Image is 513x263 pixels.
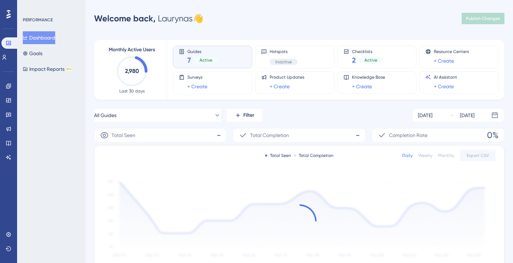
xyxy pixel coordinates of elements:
span: Product Updates [270,74,304,80]
div: [DATE] [418,111,432,120]
button: Dashboard [23,31,55,44]
span: Inactive [275,59,292,65]
span: Active [199,57,212,63]
span: Welcome back, [94,13,156,23]
div: [DATE] [460,111,475,120]
div: Weekly [418,153,432,158]
span: 0% [487,130,498,141]
span: Publish Changes [466,16,500,21]
span: Hotspots [270,49,297,54]
a: + Create [352,82,372,91]
span: Monthly Active Users [109,46,155,54]
button: Export CSV [460,150,496,161]
span: Filter [243,111,254,120]
span: - [356,130,360,141]
a: + Create [434,57,454,65]
div: Laurynas 👋 [94,13,203,24]
span: AI Assistant [434,74,457,80]
text: 2,980 [125,68,139,74]
div: PERFORMANCE [23,17,53,23]
button: Goals [23,47,42,60]
div: Total Seen [265,153,291,158]
span: Total Seen [112,131,135,140]
span: Resource Centers [434,49,469,54]
span: All Guides [94,111,116,120]
span: Export CSV [467,153,489,158]
div: Daily [402,153,413,158]
a: + Create [187,82,207,91]
span: Last 30 days [119,88,145,94]
button: Publish Changes [462,13,504,24]
span: Knowledge Base [352,74,385,80]
span: Total Completion [250,131,289,140]
button: All Guides [94,108,221,122]
button: Filter [227,108,262,122]
div: BETA [66,67,72,71]
span: Active [364,57,377,63]
button: Impact ReportsBETA [23,63,72,75]
div: Monthly [438,153,454,158]
a: + Create [434,82,454,91]
a: + Create [270,82,290,91]
span: - [217,130,221,141]
span: Checklists [352,49,383,54]
span: 2 [352,55,356,65]
span: Surveys [187,74,207,80]
span: Guides [187,49,218,54]
span: Completion Rate [389,131,427,140]
span: 7 [187,55,191,65]
div: Total Completion [294,153,333,158]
